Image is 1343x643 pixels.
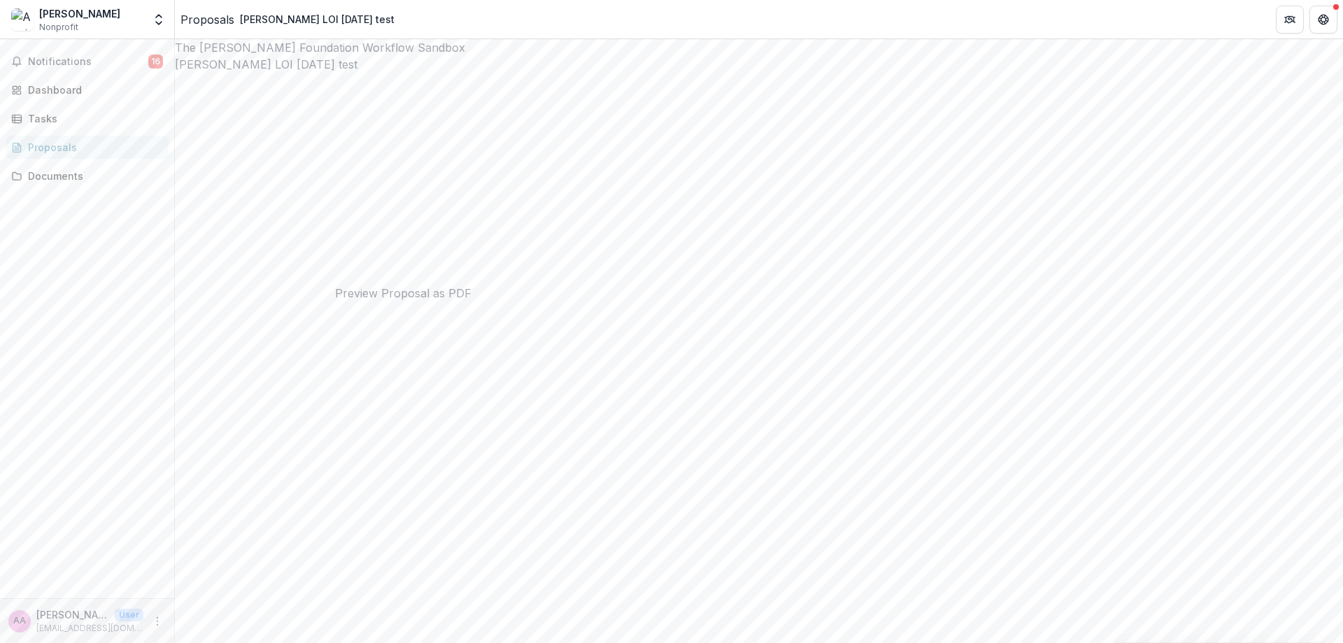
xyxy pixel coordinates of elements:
[335,285,471,302] div: Preview Proposal as PDF
[39,21,78,34] span: Nonprofit
[175,56,1343,73] h2: [PERSON_NAME] LOI [DATE] test
[11,8,34,31] img: Annie Test
[6,107,169,130] a: Tasks
[180,9,400,29] nav: breadcrumb
[6,136,169,159] a: Proposals
[36,607,109,622] p: [PERSON_NAME]
[28,140,157,155] div: Proposals
[6,164,169,188] a: Documents
[28,56,148,68] span: Notifications
[6,78,169,101] a: Dashboard
[28,83,157,97] div: Dashboard
[28,111,157,126] div: Tasks
[39,6,120,21] div: [PERSON_NAME]
[1276,6,1304,34] button: Partners
[115,609,143,621] p: User
[240,12,395,27] div: [PERSON_NAME] LOI [DATE] test
[1309,6,1337,34] button: Get Help
[6,50,169,73] button: Notifications16
[36,622,143,635] p: [EMAIL_ADDRESS][DOMAIN_NAME]
[175,39,1343,56] div: The [PERSON_NAME] Foundation Workflow Sandbox
[13,616,26,626] div: Annie Axe
[180,11,234,28] a: Proposals
[149,6,169,34] button: Open entity switcher
[148,55,163,69] span: 16
[28,169,157,183] div: Documents
[149,613,166,630] button: More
